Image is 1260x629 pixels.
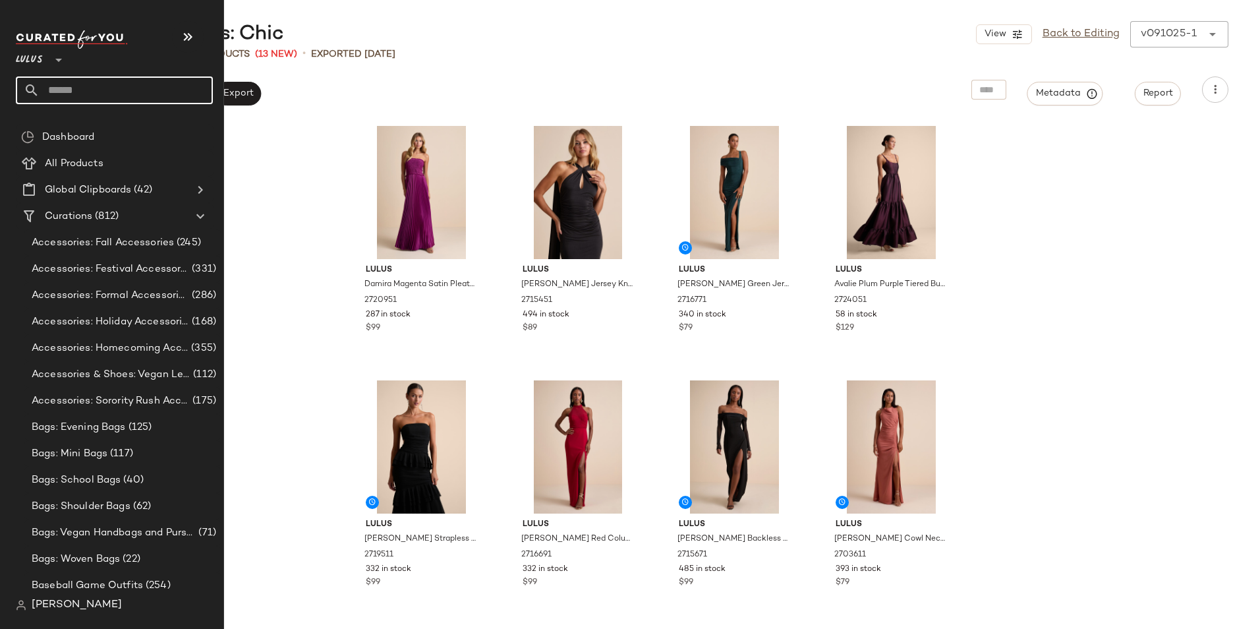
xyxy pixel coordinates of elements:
span: 2720951 [364,295,397,307]
span: Accessories: Festival Accessories [32,262,189,277]
span: (40) [121,473,144,488]
button: Report [1135,82,1181,105]
img: 2720951_02_front_2025-08-20.jpg [355,126,488,259]
span: Bags: Shoulder Bags [32,499,130,514]
span: Bags: Vegan Handbags and Purses [32,525,196,541]
span: (71) [196,525,216,541]
a: Back to Editing [1043,26,1120,42]
span: Lulus [523,264,634,276]
span: Lulus [16,45,43,69]
span: Accessories: Holiday Accessories [32,314,189,330]
span: Dashboard [42,130,94,145]
button: Export [214,82,261,105]
span: $99 [366,577,380,589]
span: Report [1143,88,1173,99]
span: [PERSON_NAME] Cowl Neck Ruched Column Maxi Dress [834,533,946,545]
img: 2716691_02_front_2025-09-05.jpg [512,380,644,514]
span: Export [222,88,253,99]
span: 494 in stock [523,309,569,321]
span: Global Clipboards [45,183,131,198]
span: Curations [45,209,92,224]
span: 2719511 [364,549,393,561]
span: 2715671 [677,549,707,561]
span: Damira Magenta Satin Pleated Strapless Maxi Dress [364,279,476,291]
span: $79 [836,577,849,589]
span: Lulus [366,264,477,276]
span: 485 in stock [679,564,726,576]
span: [PERSON_NAME] [32,597,122,613]
img: 2703611_02_front_2025-09-09.jpg [825,380,958,514]
img: 2724051_02_front_2025-09-04.jpg [825,126,958,259]
span: (812) [92,209,119,224]
span: Accessories: Homecoming Accessories [32,341,188,356]
button: Metadata [1027,82,1103,105]
span: (245) [174,235,201,251]
span: (22) [120,552,140,567]
span: (13 New) [255,47,297,61]
span: 340 in stock [679,309,726,321]
img: 2716771_02_front_2025-09-09.jpg [668,126,801,259]
img: svg%3e [16,600,26,611]
span: Accessories: Formal Accessories [32,288,189,303]
span: 58 in stock [836,309,877,321]
img: 2715671_02_front_2025-09-05.jpg [668,380,801,514]
span: 2716771 [677,295,706,307]
span: $99 [679,577,693,589]
span: 2716691 [521,549,552,561]
span: [PERSON_NAME] Red Column Halter Maxi Dress [521,533,633,545]
span: Lulus [836,264,947,276]
span: $99 [523,577,537,589]
span: View [983,29,1006,40]
span: Lulus [836,519,947,531]
img: cfy_white_logo.C9jOOHJF.svg [16,30,128,49]
span: (125) [126,420,152,435]
span: $79 [679,322,693,334]
span: [PERSON_NAME] Green Jersey Knit Ruched Maxi Dress [677,279,789,291]
span: Accessories: Fall Accessories [32,235,174,251]
span: Lulus [523,519,634,531]
span: [PERSON_NAME] Jersey Knit Keyhole Cutout Sash Maxi Dress [521,279,633,291]
span: Avalie Plum Purple Tiered Bustier Maxi Dress [834,279,946,291]
span: • [302,46,306,62]
div: v091025-1 [1141,26,1197,42]
span: $129 [836,322,854,334]
span: Bags: Mini Bags [32,446,107,462]
span: 332 in stock [366,564,411,576]
img: 2715451_01_hero_2025-09-02.jpg [512,126,644,259]
span: [PERSON_NAME] Backless Off-the-Shoulder Maxi Dress [677,533,789,545]
span: (42) [131,183,152,198]
span: Bags: Woven Bags [32,552,120,567]
img: svg%3e [21,131,34,144]
span: 332 in stock [523,564,568,576]
span: 287 in stock [366,309,411,321]
span: (62) [130,499,152,514]
span: Lulus [366,519,477,531]
img: 2719511_01_hero_2025-09-05.jpg [355,380,488,514]
button: View [976,24,1031,44]
span: Lulus [679,264,790,276]
span: 2703611 [834,549,866,561]
span: Bags: School Bags [32,473,121,488]
span: 2715451 [521,295,552,307]
span: Metadata [1035,88,1095,100]
span: $99 [366,322,380,334]
span: (286) [189,288,216,303]
span: (331) [189,262,216,277]
span: (355) [188,341,216,356]
span: (175) [190,394,216,409]
span: [PERSON_NAME] Strapless Ruffled Maxi Dress [364,533,476,545]
span: Accessories: Sorority Rush Accessories [32,394,190,409]
span: Accessories & Shoes: Vegan Leather [32,367,190,382]
span: (117) [107,446,133,462]
span: $89 [523,322,537,334]
p: Exported [DATE] [311,47,395,61]
span: Lulus [679,519,790,531]
span: Bags: Evening Bags [32,420,126,435]
span: All Products [45,156,103,171]
span: (254) [143,578,171,593]
span: 2724051 [834,295,867,307]
span: (112) [190,367,216,382]
span: Baseball Game Outfits [32,578,143,593]
span: 393 in stock [836,564,881,576]
span: (168) [189,314,216,330]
